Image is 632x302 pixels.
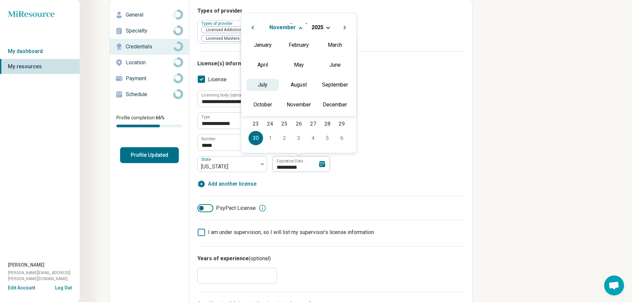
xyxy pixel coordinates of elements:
button: Add another license [197,180,256,188]
a: Credentials [110,39,189,55]
div: July [246,79,279,91]
span: 2025 [312,24,323,30]
a: General [110,7,189,23]
button: Edit Account [8,284,35,291]
div: March [319,39,351,51]
button: November [269,24,296,31]
label: Type [201,115,210,119]
div: Choose Thursday, November 27th, 2025 [306,117,320,131]
input: credential.licenses.0.name [198,113,336,129]
p: Location [126,59,173,67]
div: Profile completion [116,125,182,127]
p: Specialty [126,27,173,35]
label: State [201,157,212,162]
div: June [319,59,351,71]
a: Location [110,55,189,71]
div: Choose Saturday, December 6th, 2025 [335,131,349,145]
div: Choose Wednesday, December 3rd, 2025 [292,131,306,145]
button: Previous Month [246,21,257,32]
div: Profile completion: [110,110,189,131]
div: August [283,79,315,91]
label: PsyPact License [197,204,256,212]
span: [PERSON_NAME][EMAIL_ADDRESS][PERSON_NAME][DOMAIN_NAME] [8,270,80,282]
a: Payment [110,71,189,87]
span: 66 % [156,115,165,120]
div: Choose Date [241,13,357,153]
div: Choose Sunday, November 30th, 2025 [248,131,263,145]
div: Choose Wednesday, November 26th, 2025 [292,117,306,131]
button: Profile Updated [120,147,179,163]
h2: [DATE] [246,21,351,31]
p: Payment [126,75,173,83]
div: February [283,39,315,51]
div: November [283,99,315,111]
h3: License(s) information [197,60,464,68]
span: Licensed Masters Addiction Counselor (LMAC) [201,35,296,42]
span: License [208,76,227,84]
a: Specialty [110,23,189,39]
div: Choose Monday, November 24th, 2025 [263,117,277,131]
span: I am under supervision, so I will list my supervisor’s license information [208,229,374,235]
div: Choose Friday, December 5th, 2025 [320,131,334,145]
div: January [246,39,279,51]
h3: Types of provider [197,7,464,15]
div: Open chat [604,275,624,295]
div: September [319,79,351,91]
p: General [126,11,173,19]
p: Credentials [126,43,173,51]
div: May [283,59,315,71]
span: Add another license [208,180,256,188]
div: Choose Monday, December 1st, 2025 [263,131,277,145]
span: Licensed Addiction Counselor ([GEOGRAPHIC_DATA]) [201,27,309,33]
div: April [246,59,279,71]
div: Choose Tuesday, November 25th, 2025 [277,117,292,131]
div: Choose Friday, November 28th, 2025 [320,117,334,131]
div: Choose Tuesday, December 2nd, 2025 [277,131,292,145]
div: Choose Sunday, November 23rd, 2025 [248,117,263,131]
span: (optional) [249,255,271,262]
div: Choose Saturday, November 29th, 2025 [335,117,349,131]
span: [PERSON_NAME] [8,262,44,269]
button: 2025 [311,24,324,31]
button: Next Month [340,21,351,32]
div: October [246,99,279,111]
div: December [319,99,351,111]
p: Schedule [126,91,173,98]
label: Number [201,137,216,141]
div: Choose Thursday, December 4th, 2025 [306,131,320,145]
label: Types of provider [201,21,234,26]
a: Schedule [110,87,189,102]
button: Log Out [55,284,72,290]
h3: Years of experience [197,255,464,263]
label: Licensing body (optional) [201,93,247,97]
